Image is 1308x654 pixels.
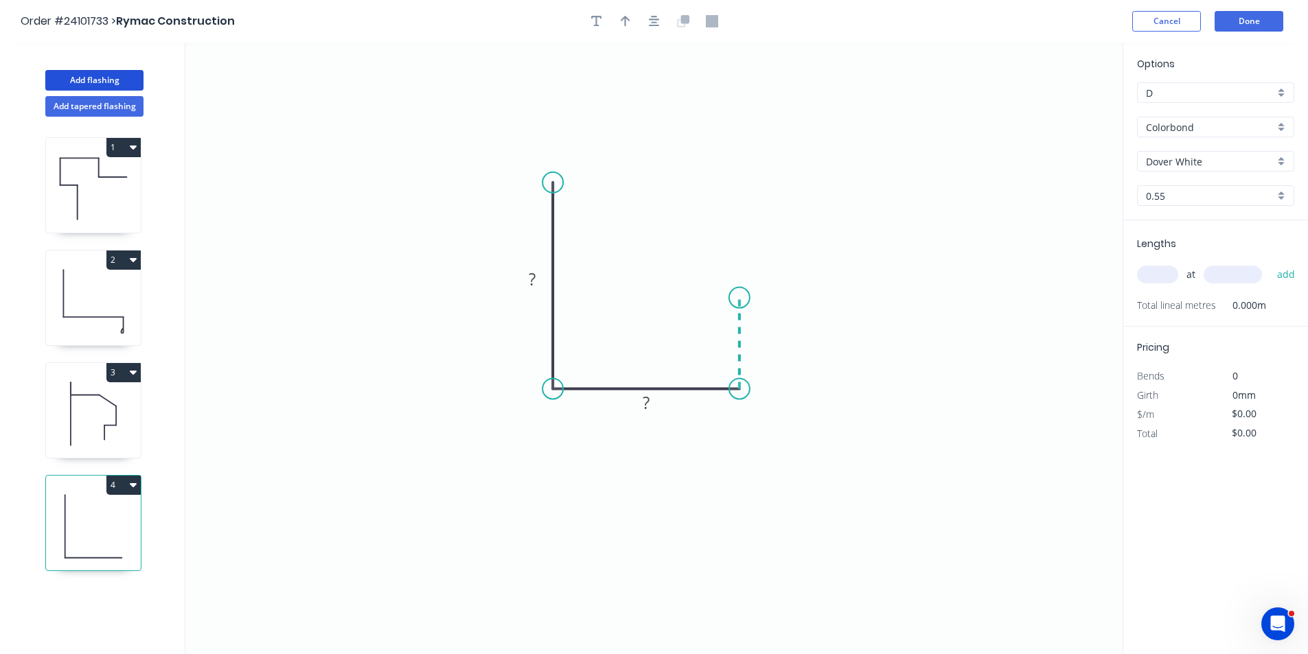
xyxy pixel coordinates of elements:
[1186,265,1195,284] span: at
[1270,263,1303,286] button: add
[1146,120,1274,135] input: Material
[1137,237,1176,250] span: Lengths
[116,13,235,29] span: Rymac Construction
[529,268,536,290] tspan: ?
[1146,86,1274,100] input: Price level
[1261,607,1294,640] iframe: Intercom live chat
[1146,189,1274,203] input: Thickness
[1132,11,1201,32] button: Cancel
[106,363,141,382] button: 3
[106,250,141,270] button: 2
[1137,340,1169,354] span: Pricing
[21,13,116,29] span: Order #24101733 >
[1137,388,1158,401] span: Girth
[1137,369,1164,382] span: Bends
[1146,154,1274,169] input: Colour
[1137,57,1175,71] span: Options
[1137,296,1216,315] span: Total lineal metres
[106,138,141,157] button: 1
[185,43,1123,654] svg: 0
[643,391,650,414] tspan: ?
[1137,427,1158,440] span: Total
[106,476,141,495] button: 4
[45,96,144,117] button: Add tapered flashing
[1137,408,1154,421] span: $/m
[1232,388,1256,401] span: 0mm
[1232,369,1238,382] span: 0
[1216,296,1266,315] span: 0.000m
[45,70,144,91] button: Add flashing
[1215,11,1283,32] button: Done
